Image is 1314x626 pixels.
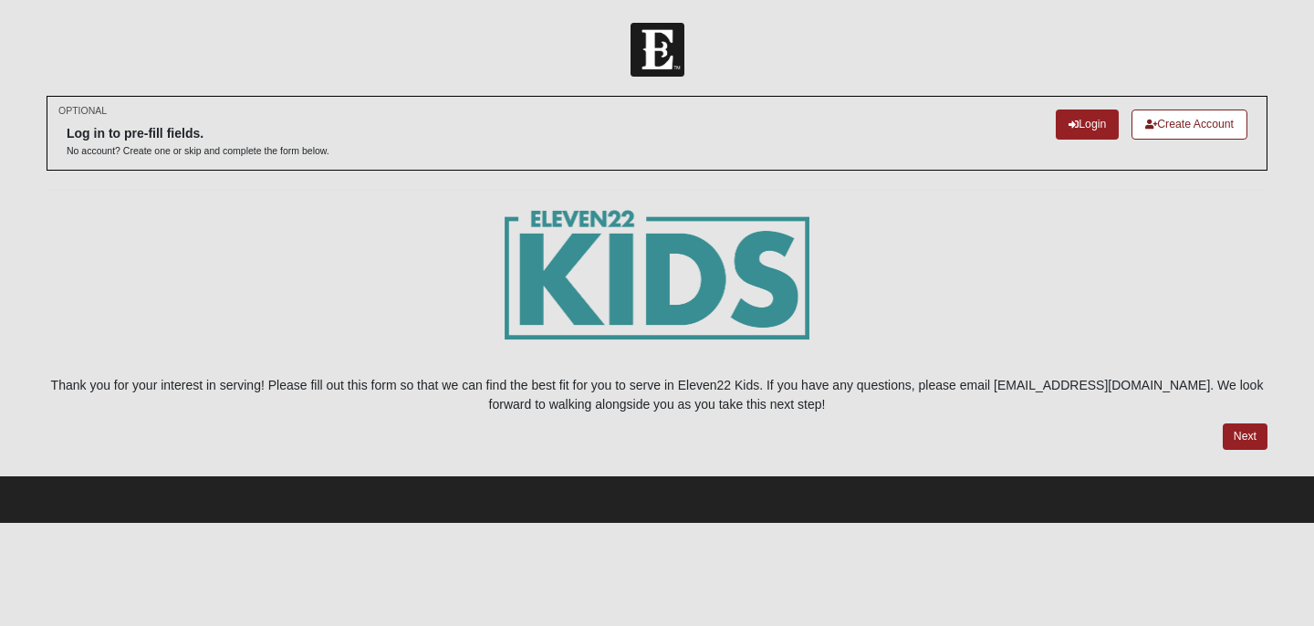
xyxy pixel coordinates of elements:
[631,23,684,77] img: Church of Eleven22 Logo
[51,378,1264,412] span: Thank you for your interest in serving! Please fill out this form so that we can find the best fi...
[58,104,107,118] small: OPTIONAL
[1223,423,1267,450] a: Next
[67,126,329,141] h6: Log in to pre-fill fields.
[505,208,810,366] img: E22_kids_logogrn-01.png
[67,144,329,158] p: No account? Create one or skip and complete the form below.
[1131,110,1247,140] a: Create Account
[1056,110,1119,140] a: Login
